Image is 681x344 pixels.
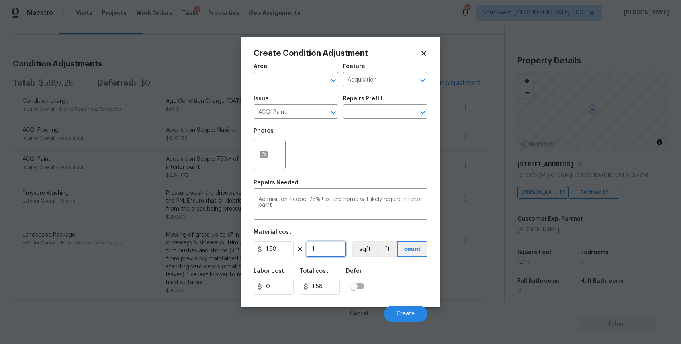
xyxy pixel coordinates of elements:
[258,197,423,213] textarea: Acquisition Scope: 75%+ of the home will likely require interior paint
[377,241,397,257] button: ft
[384,306,427,322] button: Create
[417,107,428,118] button: Open
[352,241,377,257] button: sqft
[397,241,427,257] button: count
[337,306,381,322] button: Cancel
[343,96,382,102] h5: Repairs Prefill
[254,49,420,57] h2: Create Condition Adjustment
[346,268,362,274] h5: Defer
[300,268,328,274] h5: Total cost
[254,96,269,102] h5: Issue
[254,64,267,69] h5: Area
[397,311,415,317] span: Create
[254,180,298,186] h5: Repairs Needed
[254,268,284,274] h5: Labor cost
[254,128,274,134] h5: Photos
[254,229,291,235] h5: Material cost
[350,311,368,317] span: Cancel
[328,107,339,118] button: Open
[343,64,365,69] h5: Feature
[417,75,428,86] button: Open
[328,75,339,86] button: Open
